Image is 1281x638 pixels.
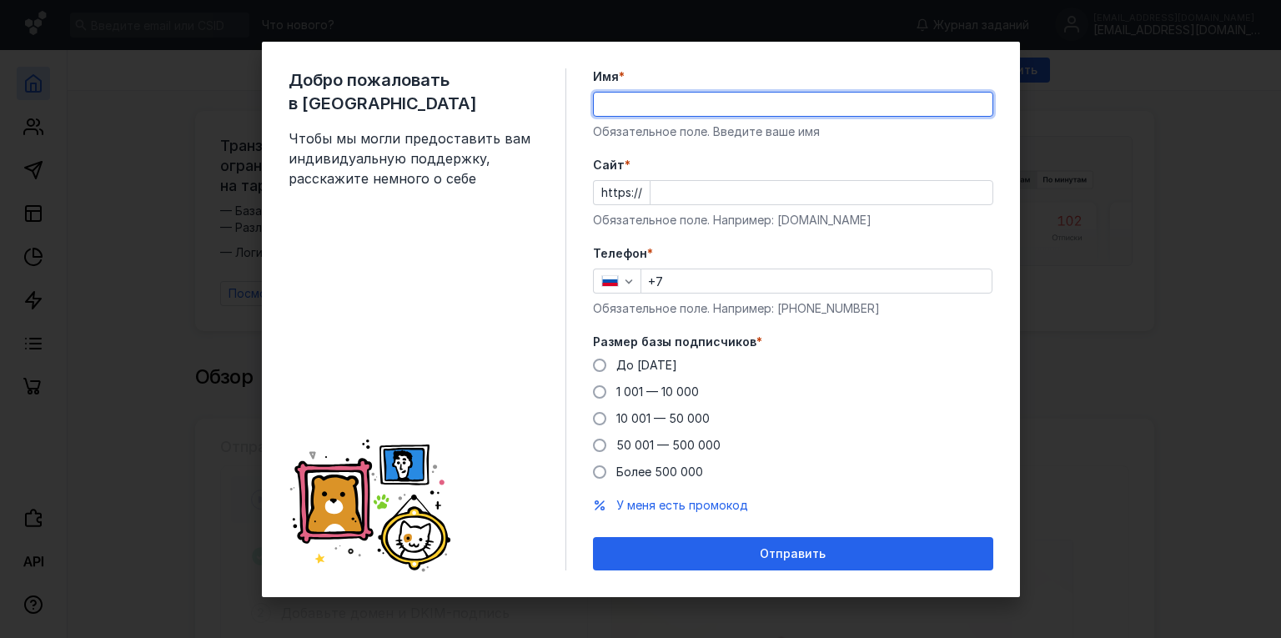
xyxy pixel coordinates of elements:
[616,384,699,399] span: 1 001 — 10 000
[616,498,748,512] span: У меня есть промокод
[593,68,619,85] span: Имя
[593,334,756,350] span: Размер базы подписчиков
[616,497,748,514] button: У меня есть промокод
[289,68,539,115] span: Добро пожаловать в [GEOGRAPHIC_DATA]
[593,245,647,262] span: Телефон
[593,212,993,229] div: Обязательное поле. Например: [DOMAIN_NAME]
[593,300,993,317] div: Обязательное поле. Например: [PHONE_NUMBER]
[616,438,721,452] span: 50 001 — 500 000
[616,411,710,425] span: 10 001 — 50 000
[616,358,677,372] span: До [DATE]
[593,157,625,173] span: Cайт
[289,128,539,188] span: Чтобы мы могли предоставить вам индивидуальную поддержку, расскажите немного о себе
[760,547,826,561] span: Отправить
[593,123,993,140] div: Обязательное поле. Введите ваше имя
[616,465,703,479] span: Более 500 000
[593,537,993,570] button: Отправить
